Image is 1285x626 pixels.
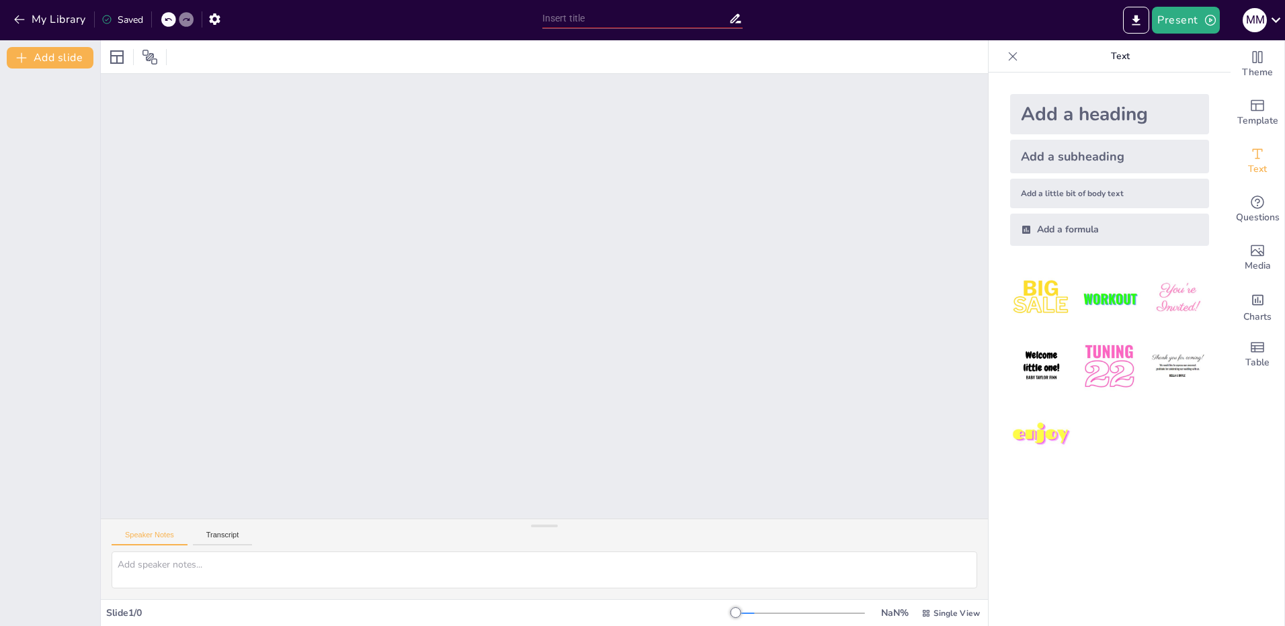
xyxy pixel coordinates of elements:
div: Add a table [1231,330,1284,379]
button: Speaker Notes [112,531,188,545]
img: 6.jpeg [1147,335,1209,398]
div: Add ready made slides [1231,89,1284,137]
button: My Library [10,9,91,30]
span: Media [1245,259,1271,273]
span: Table [1245,355,1270,370]
div: Change the overall theme [1231,40,1284,89]
span: Theme [1242,65,1273,80]
img: 3.jpeg [1147,267,1209,330]
div: Add charts and graphs [1231,282,1284,330]
button: Export to PowerPoint [1123,7,1149,34]
div: M M [1243,8,1267,32]
div: NaN % [878,607,911,619]
div: Saved [101,13,143,26]
div: Add a formula [1010,214,1209,246]
div: Add text boxes [1231,137,1284,185]
button: Add slide [7,47,93,69]
div: Add a subheading [1010,140,1209,173]
div: Add a heading [1010,94,1209,134]
p: Text [1024,40,1217,73]
img: 7.jpeg [1010,404,1073,466]
span: Charts [1243,310,1272,324]
div: Add a little bit of body text [1010,179,1209,208]
span: Position [142,49,158,65]
span: Questions [1236,210,1280,225]
button: Transcript [193,531,253,545]
input: Insert title [542,9,729,28]
div: Layout [106,46,128,68]
img: 5.jpeg [1078,335,1141,398]
button: Present [1152,7,1219,34]
div: Add images, graphics, shapes or video [1231,234,1284,282]
img: 2.jpeg [1078,267,1141,330]
div: Slide 1 / 0 [106,607,736,619]
img: 4.jpeg [1010,335,1073,398]
span: Text [1248,162,1267,177]
span: Single View [934,608,980,619]
img: 1.jpeg [1010,267,1073,330]
span: Template [1237,114,1278,128]
button: M M [1243,7,1267,34]
div: Get real-time input from your audience [1231,185,1284,234]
